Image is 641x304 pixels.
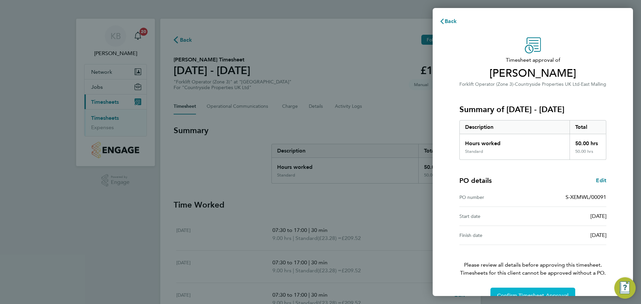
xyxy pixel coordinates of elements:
div: [DATE] [533,231,606,239]
span: [PERSON_NAME] [459,67,606,80]
div: Standard [465,149,483,154]
span: East Malling [581,81,606,87]
span: Confirm Timesheet Approval [497,292,569,299]
div: PO number [459,193,533,201]
button: Engage Resource Center [614,277,636,299]
span: Countryside Properties UK Ltd [515,81,580,87]
span: S-XEMWL/00091 [566,194,606,200]
h3: Summary of [DATE] - [DATE] [459,104,606,115]
h4: PO details [459,176,492,185]
button: Back [433,15,464,28]
div: Description [460,120,570,134]
span: Forklift Operator (Zone 3) [459,81,513,87]
div: 50.00 hrs [570,149,606,160]
div: Finish date [459,231,533,239]
button: Confirm Timesheet Approval [490,288,575,304]
span: Back [445,18,457,24]
div: Summary of 15 - 21 Sep 2025 [459,120,606,160]
div: Start date [459,212,533,220]
span: · [513,81,515,87]
a: Edit [596,177,606,185]
p: Please review all details before approving this timesheet. [451,245,614,277]
div: Hours worked [460,134,570,149]
div: 50.00 hrs [570,134,606,149]
span: · [580,81,581,87]
div: Total [570,120,606,134]
span: Edit [596,177,606,184]
span: Timesheets for this client cannot be approved without a PO. [451,269,614,277]
div: [DATE] [533,212,606,220]
span: Timesheet approval of [459,56,606,64]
